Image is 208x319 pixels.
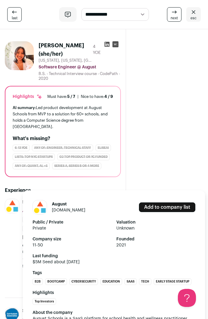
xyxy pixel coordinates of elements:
div: Lists: Top NYC Startups [13,154,55,160]
li: Cybersecurity [69,278,98,285]
span: $5M Seed about [DATE] [33,259,195,265]
div: Any of: engineer, technical staff [32,145,93,151]
a: esc [186,7,201,22]
h1: August [52,201,85,207]
span: AI summary: [13,106,36,110]
a: Add to company list [139,202,195,212]
div: Highlights [13,94,43,100]
div: Software Engineer @ August [39,64,121,70]
li: Tech [139,278,151,285]
div: 6-13 YOE [13,145,30,151]
div: Nice to have: [81,94,113,99]
div: 4 YOE [93,44,102,56]
ul: | [47,94,113,99]
span: Private [33,225,112,231]
iframe: Help Scout Beacon - Open [178,289,196,307]
span: [US_STATE], [US_STATE], [GEOGRAPHIC_DATA] [39,58,93,63]
div: EliseAI [96,145,111,151]
strong: Tags [33,270,195,276]
div: B.S. - Technical Interview course - CodePath - 2020 [39,71,121,81]
li: Bootcamp [45,278,67,285]
div: Must have: [47,94,75,99]
span: 5 / 7 [67,95,75,99]
span: next [171,16,178,20]
strong: Last funding [33,253,195,259]
span: Unknown [116,225,195,231]
a: [DOMAIN_NAME] [52,208,85,212]
a: next [167,7,181,22]
strong: Founded [116,236,195,242]
div: Series A, Series B or 4 more [52,163,101,169]
li: B2B [33,278,43,285]
div: Led product development at August Schools from MVP to a solution for 60+ schools, and holds a Com... [13,105,113,130]
span: 4 / 9 [104,95,113,99]
img: cfa29c27f42c5018edda716024924df788a555607c1fd856e504514584704d3e.jpg [33,200,47,214]
li: SaaS [124,278,137,285]
strong: Valuation [116,219,195,225]
div: Any of: quant, AI, +5 [13,163,50,169]
span: esc [191,16,197,20]
h2: What's missing? [13,135,113,142]
span: 11-50 [33,242,112,248]
strong: Company size [33,236,112,242]
span: last [12,16,17,20]
h2: Experience [5,187,121,194]
strong: Public / Private [33,219,112,225]
strong: Highlights [33,290,195,296]
li: Top Investors [33,298,56,305]
img: cfa29c27f42c5018edda716024924df788a555607c1fd856e504514584704d3e.jpg [5,199,19,213]
li: Early Stage Startup [154,278,191,285]
li: Education [100,278,122,285]
span: 2021 [116,242,195,248]
img: 7fce3e6ebda233e1a501e187b3f3d5bab5d0e78ed05985a92f2656220ac80136.jpg [5,41,34,70]
div: G2 Top Product or YC Funded [57,154,110,160]
h1: [PERSON_NAME] (she/her) [39,41,90,58]
div: About the company [33,310,195,316]
a: last [7,7,22,22]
